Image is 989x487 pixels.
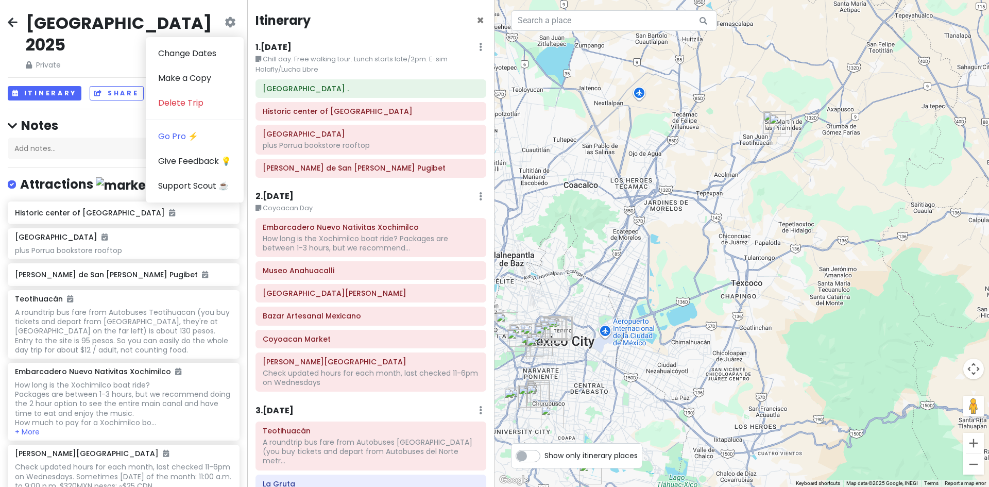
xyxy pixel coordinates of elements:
i: Added to itinerary [202,271,208,278]
button: Zoom out [963,454,984,475]
h4: Itinerary [255,12,311,28]
div: Mercado de San Juan Pugibet [540,321,563,344]
small: Coyoacan Day [255,203,486,213]
div: Coyoacan Market [527,382,550,405]
button: Share [90,86,143,101]
span: Map data ©2025 Google, INEGI [846,480,918,486]
h6: 3 . [DATE] [255,406,294,416]
div: Medellín Market [526,337,549,359]
h6: Teotihuacán [15,294,73,304]
div: Arena México [535,325,557,348]
i: Added to itinerary [67,295,73,303]
h6: Embarcadero Nuevo Nativitas Xochimilco [15,367,181,376]
h6: Frida Kahlo Museum [263,357,479,366]
button: + More [15,427,40,436]
i: Added to itinerary [169,209,175,216]
h6: Mercado de San Juan Pugibet [263,163,479,173]
h6: [PERSON_NAME][GEOGRAPHIC_DATA] [15,449,169,458]
div: Add notes... [8,138,240,159]
img: marker [96,177,151,193]
div: El Depósito [508,388,531,410]
button: Map camera controls [963,359,984,379]
div: Laila Hotel Mexico City Reforma [520,323,542,346]
div: Historic center of Mexico City [550,316,573,339]
i: Added to itinerary [175,368,181,375]
div: Balam House [548,318,570,341]
h4: Notes [8,117,240,133]
div: Hotel Galería Plaza Reforma [523,325,545,347]
a: Support Scout ☕️ [146,174,244,198]
div: Check updated hours for each month, last checked 11-6pm on Wednesdays [263,368,479,387]
div: Teotihuacán [763,111,786,134]
span: Show only itinerary places [544,450,638,461]
img: Google [497,474,531,487]
a: Go Pro ⚡️ [146,124,244,149]
button: Itinerary [8,86,81,101]
div: How long is the Xochimilco boat ride? Packages are between 1-3 hours, but we recommend... [263,234,479,253]
div: Bosque de Chapultepec [507,329,530,352]
h6: [PERSON_NAME] de San [PERSON_NAME] Pugibet [15,270,232,279]
h6: Historic center of [GEOGRAPHIC_DATA] [15,208,232,217]
h6: Coyoacan Market [263,334,479,344]
h6: Hotel Catedral . [263,84,479,93]
h6: Museo Anahuacalli [263,266,479,275]
a: Report a map error [945,480,986,486]
small: Chill day. Free walking tour. Lunch starts late/2pm. E-sim Holafly/Lucha Libre [255,54,486,75]
div: plus Porrua bookstore rooftop [263,141,479,150]
div: Museo Anahuacalli [541,406,564,428]
a: Terms (opens in new tab) [924,480,939,486]
div: Finca Don Porfirio [543,317,566,340]
div: Palacio de Bellas Artes [543,316,566,339]
input: Search a place [511,10,717,31]
div: Ámsterdam [521,334,543,357]
a: Make a Copy [146,66,244,91]
div: Embarcadero Nuevo Nativitas Xochimilco [579,462,602,484]
h6: 1 . [DATE] [255,42,292,53]
div: Bazar Artesanal Mexicano [526,384,549,407]
div: Diego Rivera Mural Museum [539,316,561,339]
a: Change Dates [146,41,244,66]
div: Museo Soumaya [496,312,518,335]
h6: Templo Mayor Museum [263,129,479,139]
button: Keyboard shortcuts [796,480,840,487]
button: Close [476,14,484,27]
div: Hotel Catedral . [549,317,572,340]
button: Drag Pegman onto the map to open Street View [963,396,984,416]
h6: 2 . [DATE] [255,191,294,202]
div: A roundtrip bus fare from Autobuses Teotihuacan (you buy tickets and depart from [GEOGRAPHIC_DATA... [15,308,232,355]
a: Give Feedback 💡 [146,149,244,174]
div: plus Porrua bookstore rooftop [15,246,232,255]
div: La Gruta [769,114,792,137]
div: A roundtrip bus fare from Autobuses [GEOGRAPHIC_DATA] (you buy tickets and depart from Autobuses ... [263,438,479,466]
h6: Avenida Francisco Sosa [263,289,479,298]
div: Museo Nacional de Antropología [509,324,532,347]
h6: Historic center of Mexico City [263,107,479,116]
button: Zoom in [963,433,984,454]
h6: Teotihuacán [263,426,479,435]
a: Delete Trip [146,91,244,115]
h6: [GEOGRAPHIC_DATA] [15,232,108,242]
div: How long is the Xochimilco boat ride? Packages are between 1-3 hours, but we recommend doing the ... [15,380,232,427]
a: Open this area in Google Maps (opens a new window) [497,474,531,487]
h2: [GEOGRAPHIC_DATA] 2025 [26,12,223,55]
div: Frida Kahlo Museum [527,380,550,403]
span: Close itinerary [476,12,484,29]
h6: Embarcadero Nuevo Nativitas Xochimilco [263,223,479,232]
i: Added to itinerary [163,450,169,457]
i: Added to itinerary [101,233,108,241]
span: Private [26,59,223,71]
div: Bazar San Ángel [504,389,526,411]
h4: Attractions [20,176,151,193]
div: ABORIGEN PIZZAS DE MASA MADRE [530,333,553,356]
div: Avenida Francisco Sosa [518,385,541,408]
h6: Bazar Artesanal Mexicano [263,311,479,321]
